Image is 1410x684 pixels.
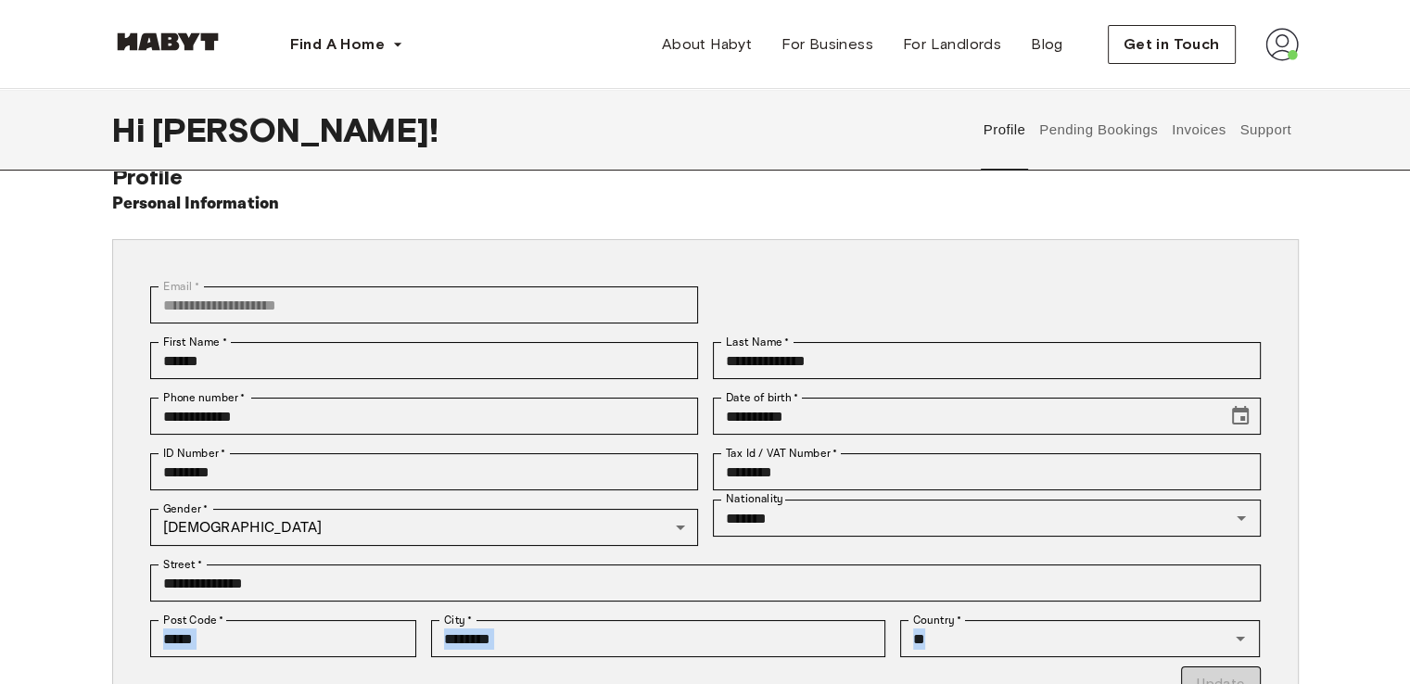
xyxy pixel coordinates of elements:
[913,612,961,628] label: Country
[981,89,1028,171] button: Profile
[767,26,888,63] a: For Business
[163,278,199,295] label: Email
[112,191,280,217] h6: Personal Information
[903,33,1001,56] span: For Landlords
[1124,33,1220,56] span: Get in Touch
[1108,25,1236,64] button: Get in Touch
[1227,626,1253,652] button: Open
[976,89,1298,171] div: user profile tabs
[1238,89,1294,171] button: Support
[150,509,698,546] div: [DEMOGRAPHIC_DATA]
[163,334,227,350] label: First Name
[781,33,873,56] span: For Business
[290,33,385,56] span: Find A Home
[1222,398,1259,435] button: Choose date, selected date is Oct 31, 2005
[163,389,246,406] label: Phone number
[1031,33,1063,56] span: Blog
[647,26,767,63] a: About Habyt
[1228,505,1254,531] button: Open
[726,445,837,462] label: Tax Id / VAT Number
[444,612,473,628] label: City
[163,612,224,628] label: Post Code
[1016,26,1078,63] a: Blog
[152,110,438,149] span: [PERSON_NAME] !
[726,491,783,507] label: Nationality
[163,445,225,462] label: ID Number
[888,26,1016,63] a: For Landlords
[150,286,698,323] div: You can't change your email address at the moment. Please reach out to customer support in case y...
[112,110,152,149] span: Hi
[662,33,752,56] span: About Habyt
[163,556,202,573] label: Street
[275,26,418,63] button: Find A Home
[163,500,208,517] label: Gender
[112,32,223,51] img: Habyt
[112,163,184,190] span: Profile
[1037,89,1161,171] button: Pending Bookings
[1265,28,1299,61] img: avatar
[726,334,790,350] label: Last Name
[1169,89,1227,171] button: Invoices
[726,389,798,406] label: Date of birth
